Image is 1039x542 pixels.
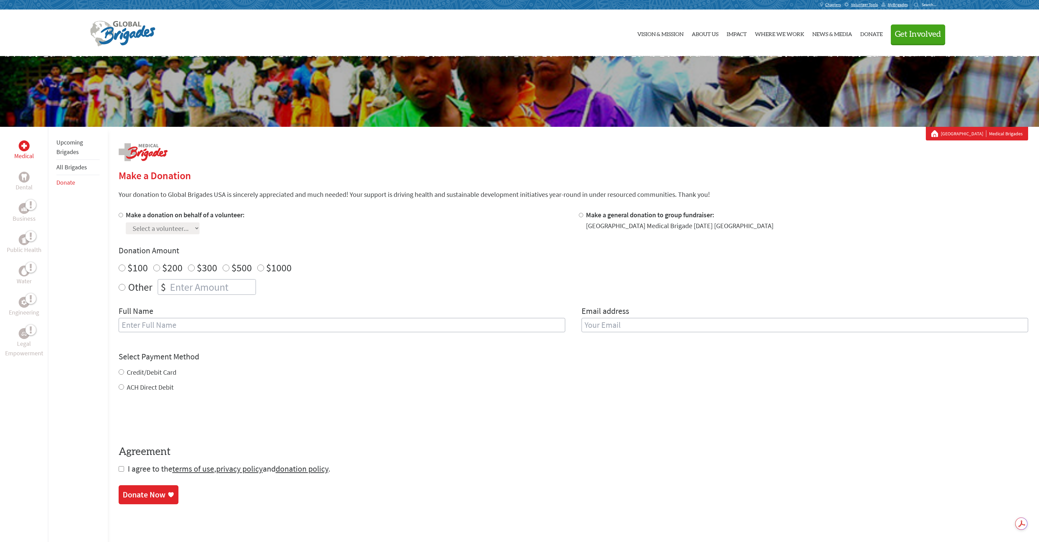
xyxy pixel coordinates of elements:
p: Dental [16,183,33,192]
a: Legal EmpowermentLegal Empowerment [1,328,47,358]
span: I agree to the , and . [128,463,330,474]
img: logo-medical.png [119,143,168,161]
label: Full Name [119,306,153,318]
div: Donate Now [123,489,166,500]
label: ACH Direct Debit [127,383,174,391]
img: Engineering [21,300,27,305]
a: BusinessBusiness [13,203,36,223]
a: EngineeringEngineering [9,297,39,317]
li: Upcoming Brigades [56,135,100,160]
h4: Select Payment Method [119,351,1028,362]
label: Credit/Debit Card [127,368,176,376]
p: Medical [14,151,34,161]
label: Email address [582,306,629,318]
a: MedicalMedical [14,140,34,161]
a: terms of use [172,463,214,474]
img: Water [21,267,27,275]
p: Legal Empowerment [1,339,47,358]
a: News & Media [812,15,852,51]
input: Your Email [582,318,1028,332]
a: Impact [727,15,747,51]
a: Where We Work [755,15,804,51]
label: $200 [162,261,183,274]
div: Engineering [19,297,30,308]
div: Business [19,203,30,214]
span: Volunteer Tools [851,2,878,7]
a: WaterWater [17,266,32,286]
img: Global Brigades Logo [90,21,155,47]
button: Get Involved [891,24,945,44]
input: Enter Full Name [119,318,565,332]
h2: Make a Donation [119,169,1028,182]
div: [GEOGRAPHIC_DATA] Medical Brigade [DATE] [GEOGRAPHIC_DATA] [586,221,774,231]
label: Make a general donation to group fundraiser: [586,210,714,219]
label: $1000 [266,261,292,274]
h4: Donation Amount [119,245,1028,256]
div: Medical [19,140,30,151]
label: Other [128,279,152,295]
img: Legal Empowerment [21,332,27,336]
li: Donate [56,175,100,190]
p: Business [13,214,36,223]
input: Enter Amount [169,280,256,294]
label: $300 [197,261,217,274]
div: Medical Brigades [931,130,1023,137]
span: Chapters [825,2,841,7]
div: Legal Empowerment [19,328,30,339]
iframe: reCAPTCHA [119,406,222,432]
a: Vision & Mission [637,15,683,51]
p: Public Health [7,245,41,255]
p: Your donation to Global Brigades USA is sincerely appreciated and much needed! Your support is dr... [119,190,1028,199]
p: Engineering [9,308,39,317]
img: Dental [21,174,27,180]
span: MyBrigades [888,2,908,7]
h4: Agreement [119,446,1028,458]
a: About Us [692,15,718,51]
a: Public HealthPublic Health [7,234,41,255]
a: DentalDental [16,172,33,192]
a: Donate [56,179,75,186]
a: [GEOGRAPHIC_DATA] [941,130,986,137]
a: All Brigades [56,163,87,171]
img: Medical [21,143,27,149]
label: $100 [127,261,148,274]
div: Water [19,266,30,276]
div: Dental [19,172,30,183]
span: Get Involved [895,30,941,38]
a: privacy policy [216,463,263,474]
label: $500 [231,261,252,274]
p: Water [17,276,32,286]
a: Donate [860,15,883,51]
a: Donate Now [119,485,178,504]
img: Public Health [21,236,27,243]
img: Business [21,206,27,211]
input: Search... [922,2,941,7]
div: $ [158,280,169,294]
a: Upcoming Brigades [56,138,83,156]
a: donation policy [276,463,328,474]
div: Public Health [19,234,30,245]
label: Make a donation on behalf of a volunteer: [126,210,245,219]
li: All Brigades [56,160,100,175]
